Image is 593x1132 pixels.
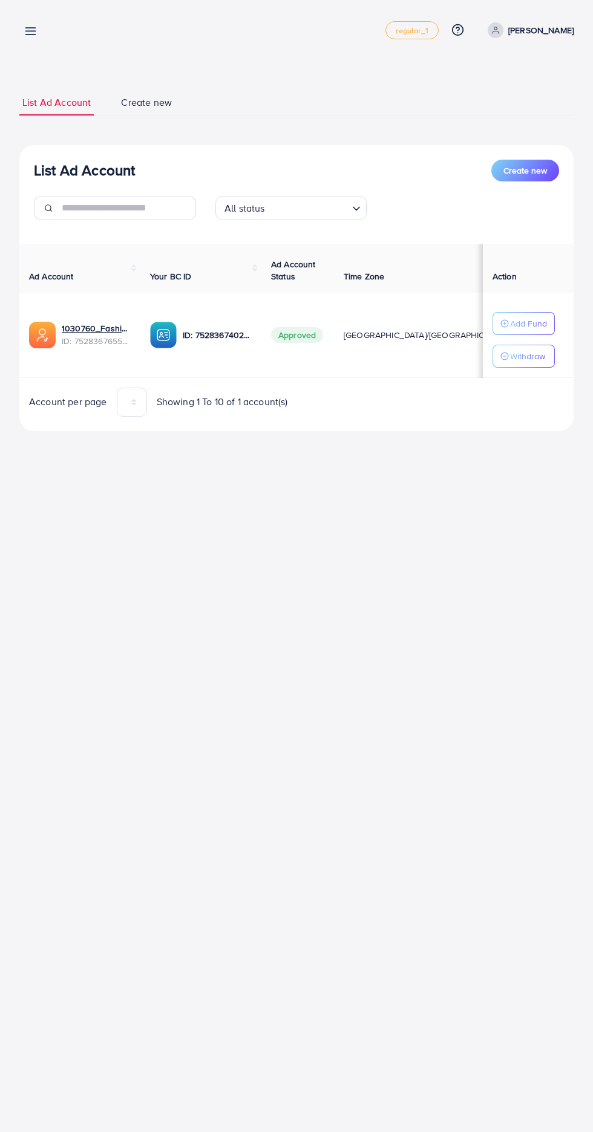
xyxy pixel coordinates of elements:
[491,160,559,181] button: Create new
[62,322,131,334] a: 1030760_Fashion Rose_1752834697540
[493,345,555,368] button: Withdraw
[29,395,107,409] span: Account per page
[29,322,56,348] img: ic-ads-acc.e4c84228.svg
[215,196,367,220] div: Search for option
[29,270,74,282] span: Ad Account
[510,316,547,331] p: Add Fund
[344,329,512,341] span: [GEOGRAPHIC_DATA]/[GEOGRAPHIC_DATA]
[385,21,438,39] a: regular_1
[269,197,347,217] input: Search for option
[222,200,267,217] span: All status
[157,395,288,409] span: Showing 1 To 10 of 1 account(s)
[62,322,131,347] div: <span class='underline'>1030760_Fashion Rose_1752834697540</span></br>7528367655024508945
[503,164,547,177] span: Create new
[483,22,574,38] a: [PERSON_NAME]
[183,328,252,342] p: ID: 7528367402921476112
[493,270,517,282] span: Action
[510,349,545,363] p: Withdraw
[493,312,555,335] button: Add Fund
[121,96,172,109] span: Create new
[150,270,192,282] span: Your BC ID
[150,322,177,348] img: ic-ba-acc.ded83a64.svg
[271,258,316,282] span: Ad Account Status
[62,335,131,347] span: ID: 7528367655024508945
[508,23,574,37] p: [PERSON_NAME]
[396,27,428,34] span: regular_1
[22,96,91,109] span: List Ad Account
[34,161,135,179] h3: List Ad Account
[344,270,384,282] span: Time Zone
[271,327,323,343] span: Approved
